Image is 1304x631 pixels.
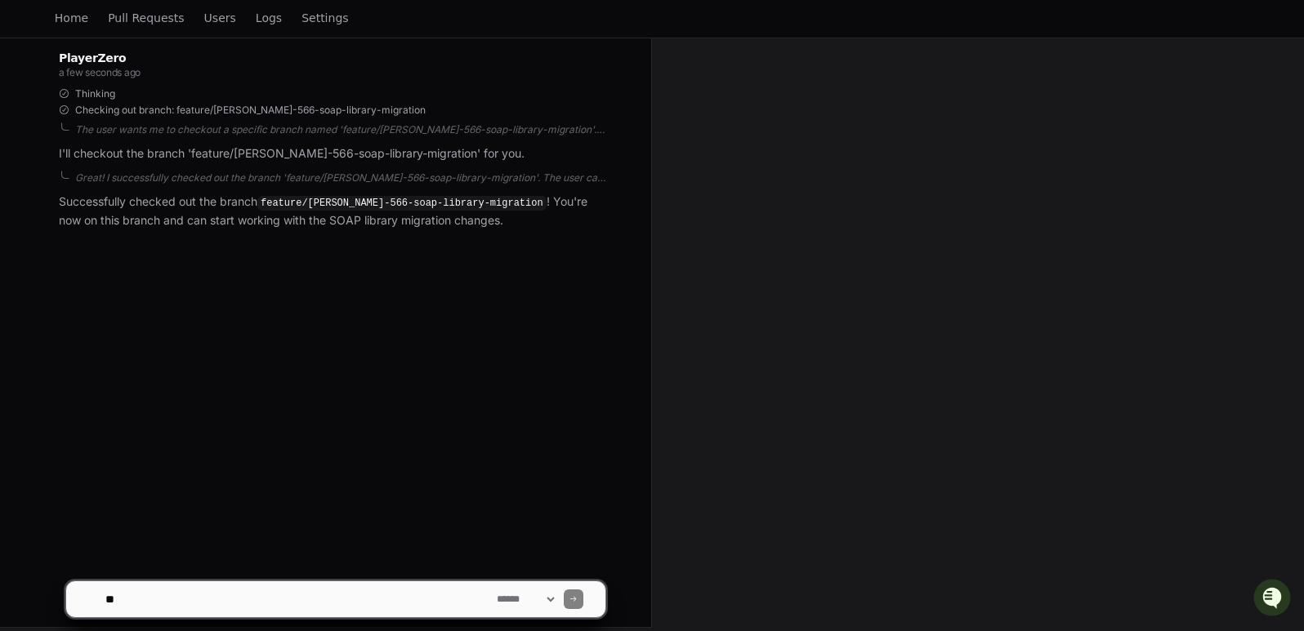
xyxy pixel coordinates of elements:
span: Logs [256,13,282,23]
span: [PERSON_NAME] [51,219,132,232]
img: 7525507653686_35a1cc9e00a5807c6d71_72.png [34,122,64,151]
code: feature/[PERSON_NAME]-566-soap-library-migration [257,196,547,211]
span: Checking out branch: feature/[PERSON_NAME]-566-soap-library-migration [75,104,426,117]
div: Start new chat [74,122,268,138]
img: 1756235613930-3d25f9e4-fa56-45dd-b3ad-e072dfbd1548 [33,220,46,233]
iframe: Open customer support [1252,577,1296,621]
span: a few seconds ago [59,66,141,78]
div: Great! I successfully checked out the branch 'feature/[PERSON_NAME]-566-soap-library-migration'. ... [75,171,605,184]
span: [DATE] [145,219,178,232]
img: Animesh Koratana [16,203,42,229]
p: I'll checkout the branch 'feature/[PERSON_NAME]-566-soap-library-migration' for you. [59,144,605,163]
button: See all [253,175,297,194]
span: Settings [301,13,348,23]
div: Welcome [16,65,297,91]
div: Past conversations [16,178,109,191]
div: The user wants me to checkout a specific branch named 'feature/[PERSON_NAME]-566-soap-library-mig... [75,123,605,136]
span: PlayerZero [59,53,126,63]
span: Pylon [163,256,198,268]
span: Users [204,13,236,23]
img: 1756235613930-3d25f9e4-fa56-45dd-b3ad-e072dfbd1548 [16,122,46,151]
span: Pull Requests [108,13,184,23]
a: Powered byPylon [115,255,198,268]
span: • [136,219,141,232]
button: Start new chat [278,127,297,146]
span: Home [55,13,88,23]
img: PlayerZero [16,16,49,49]
span: Thinking [75,87,115,100]
div: We're available if you need us! [74,138,225,151]
p: Successfully checked out the branch ! You're now on this branch and can start working with the SO... [59,193,605,230]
